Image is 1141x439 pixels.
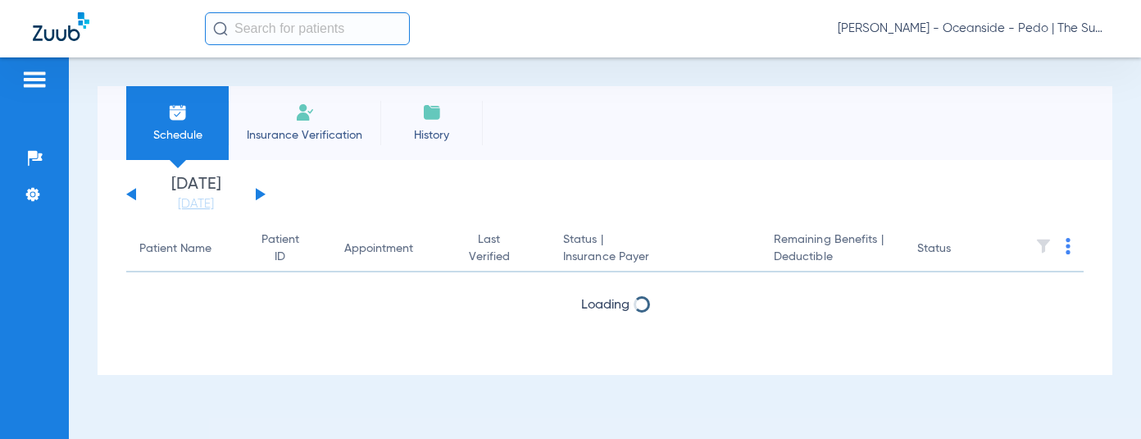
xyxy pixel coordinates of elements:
[422,103,442,122] img: History
[168,103,188,122] img: Schedule
[904,226,1015,272] th: Status
[33,12,89,41] img: Zuub Logo
[344,240,413,258] div: Appointment
[139,127,216,144] span: Schedule
[295,103,315,122] img: Manual Insurance Verification
[838,21,1108,37] span: [PERSON_NAME] - Oceanside - Pedo | The Super Dentists
[1066,238,1071,254] img: group-dot-blue.svg
[393,127,470,144] span: History
[1035,238,1052,254] img: filter.svg
[550,226,761,272] th: Status |
[139,240,211,258] div: Patient Name
[257,231,303,266] div: Patient ID
[457,231,522,266] div: Last Verified
[21,70,48,89] img: hamburger-icon
[147,196,245,213] a: [DATE]
[457,231,537,266] div: Last Verified
[774,249,891,266] span: Deductible
[761,226,904,272] th: Remaining Benefits |
[205,12,410,45] input: Search for patients
[563,249,748,266] span: Insurance Payer
[257,231,318,266] div: Patient ID
[344,240,430,258] div: Appointment
[581,299,630,312] span: Loading
[139,240,230,258] div: Patient Name
[147,176,245,213] li: [DATE]
[213,21,228,36] img: Search Icon
[241,127,368,144] span: Insurance Verification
